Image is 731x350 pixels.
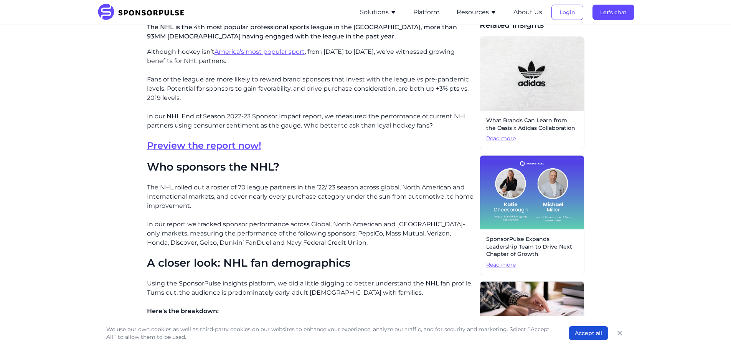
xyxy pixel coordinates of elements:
img: SponsorPulse [97,4,190,21]
a: America’s most popular sport [215,48,305,55]
span: Related insights [480,20,584,30]
p: Using the SponsorPulse insights platform, we did a little digging to better understand the NHL fa... [147,279,474,297]
iframe: Chat Widget [693,313,731,350]
span: Read more [486,135,578,143]
p: We use our own cookies as well as third-party cookies on our websites to enhance your experience,... [106,325,553,341]
a: About Us [513,9,542,16]
button: Solutions [360,8,396,17]
a: Platform [413,9,440,16]
button: Close [614,328,625,338]
a: Login [551,9,583,16]
span: SponsorPulse Expands Leadership Team to Drive Next Chapter of Growth [486,236,578,258]
span: Read more [486,261,578,269]
p: In our NHL End of Season 2022-23 Sponsor Impact report, we measured the performance of current NH... [147,112,474,130]
p: In our report we tracked sponsor performance across Global, North American and [GEOGRAPHIC_DATA]-... [147,220,474,247]
h2: A closer look: NHL fan demographics [147,257,474,270]
button: About Us [513,8,542,17]
button: Accept all [569,326,608,340]
a: SponsorPulse Expands Leadership Team to Drive Next Chapter of GrowthRead more [480,155,584,275]
button: Platform [413,8,440,17]
a: What Brands Can Learn from the Oasis x Adidas CollaborationRead more [480,36,584,149]
p: The NHL rolled out a roster of 70 league partners in the ‘22/’23 season across global, North Amer... [147,183,474,211]
a: Preview the report now! [147,140,261,151]
span: Here’s the breakdown: [147,307,219,315]
p: Fans of the league are more likely to reward brand sponsors that invest with the league vs pre-pa... [147,75,474,103]
button: Let's chat [592,5,634,20]
h2: Who sponsors the NHL? [147,161,474,174]
img: Katie Cheesbrough and Michael Miller Join SponsorPulse to Accelerate Strategic Services [480,156,584,229]
button: Resources [457,8,497,17]
span: What Brands Can Learn from the Oasis x Adidas Collaboration [486,117,578,132]
img: Christian Wiediger, courtesy of Unsplash [480,37,584,111]
p: The NHL is the 4th most popular professional sports league in the [GEOGRAPHIC_DATA], more than 93... [147,20,474,47]
p: Although hockey isn’t , from [DATE] to [DATE], we've witnessed growing benefits for NHL partners. [147,47,474,66]
a: Let's chat [592,9,634,16]
button: Login [551,5,583,20]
